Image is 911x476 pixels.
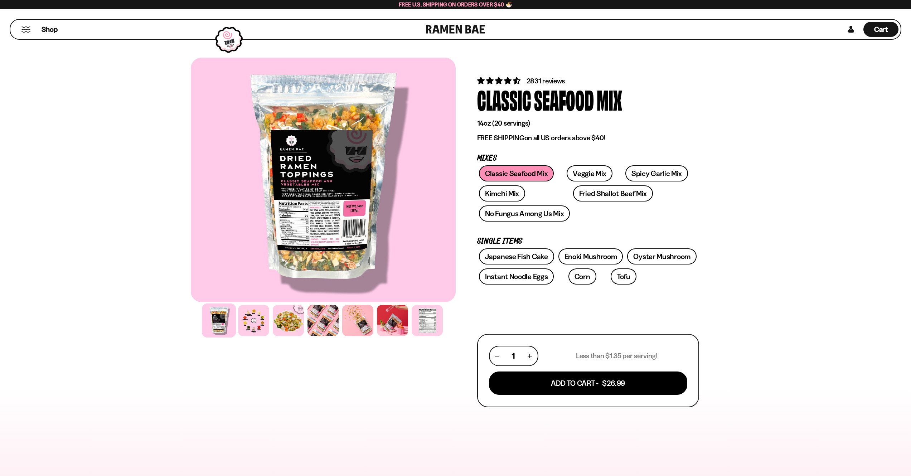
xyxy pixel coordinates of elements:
[568,268,596,285] a: Corn
[399,1,512,8] span: Free U.S. Shipping on Orders over $40 🍜
[863,20,898,39] div: Cart
[611,268,636,285] a: Tofu
[42,22,58,37] a: Shop
[576,351,657,360] p: Less than $1.35 per serving!
[627,248,697,264] a: Oyster Mushroom
[625,165,688,181] a: Spicy Garlic Mix
[477,119,699,128] p: 14oz (20 servings)
[479,205,570,222] a: No Fungus Among Us Mix
[479,185,525,201] a: Kimchi Mix
[479,268,554,285] a: Instant Noodle Eggs
[512,351,515,360] span: 1
[527,77,565,85] span: 2831 reviews
[42,25,58,34] span: Shop
[558,248,623,264] a: Enoki Mushroom
[489,371,687,395] button: Add To Cart - $26.99
[477,76,522,85] span: 4.68 stars
[534,86,594,113] div: Seafood
[477,238,699,245] p: Single Items
[477,155,699,162] p: Mixes
[21,26,31,33] button: Mobile Menu Trigger
[567,165,612,181] a: Veggie Mix
[477,86,531,113] div: Classic
[477,133,699,142] p: on all US orders above $40!
[573,185,653,201] a: Fried Shallot Beef Mix
[477,133,524,142] strong: FREE SHIPPING
[597,86,622,113] div: Mix
[479,248,554,264] a: Japanese Fish Cake
[874,25,888,34] span: Cart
